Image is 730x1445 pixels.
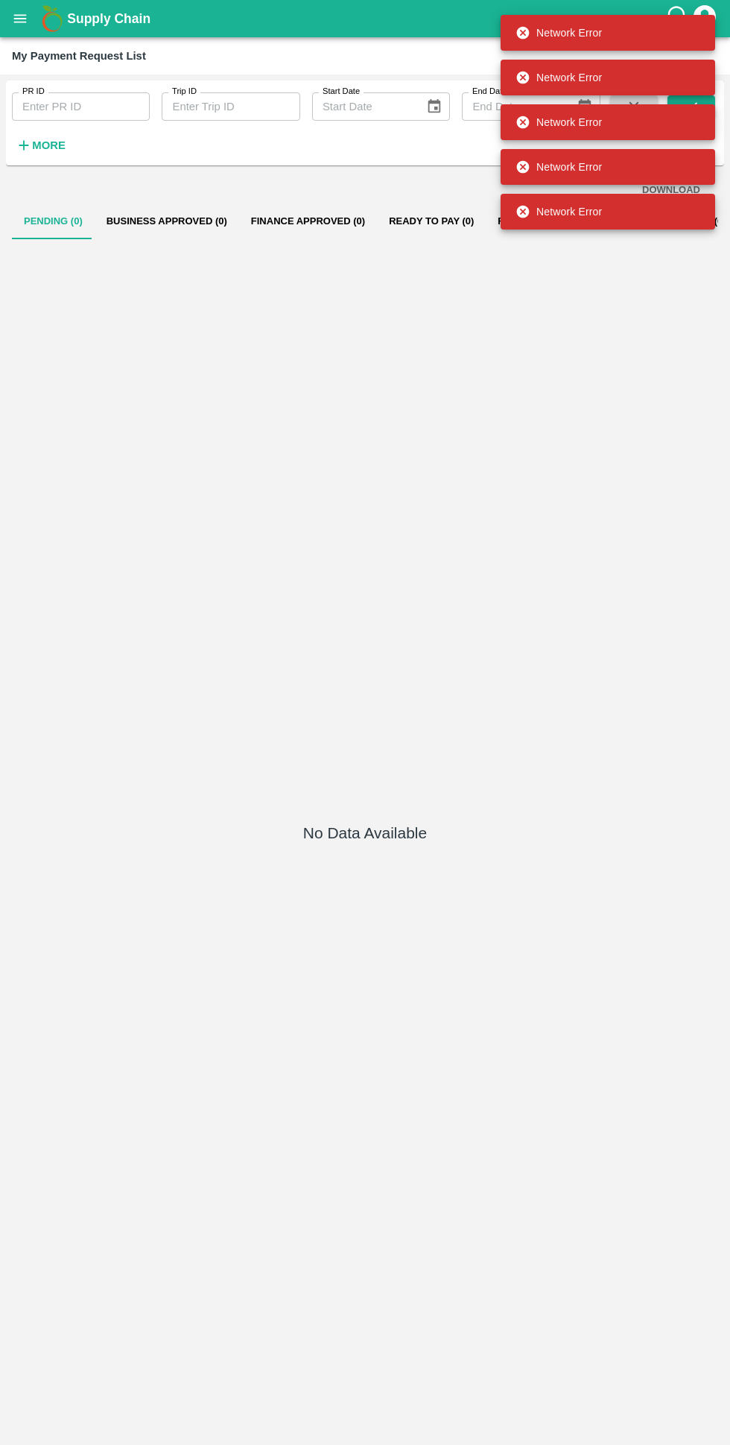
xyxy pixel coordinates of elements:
[312,92,414,121] input: Start Date
[515,19,602,46] div: Network Error
[67,8,665,29] a: Supply Chain
[472,86,507,98] label: End Date
[12,133,69,158] button: More
[691,3,718,34] div: account of current user
[67,11,150,26] b: Supply Chain
[665,5,691,32] div: customer-support
[515,198,602,225] div: Network Error
[515,64,602,91] div: Network Error
[515,109,602,136] div: Network Error
[37,4,67,34] img: logo
[162,92,299,121] input: Enter Trip ID
[323,86,360,98] label: Start Date
[22,86,45,98] label: PR ID
[3,1,37,36] button: open drawer
[12,203,95,239] button: Pending (0)
[303,823,427,844] h5: No Data Available
[172,86,197,98] label: Trip ID
[239,203,377,239] button: Finance Approved (0)
[515,154,602,180] div: Network Error
[32,139,66,151] strong: More
[377,203,486,239] button: Ready To Pay (0)
[12,46,146,66] div: My Payment Request List
[95,203,239,239] button: Business Approved (0)
[486,203,576,239] button: Rejected (0)
[420,92,448,121] button: Choose date
[12,92,150,121] input: Enter PR ID
[462,92,564,121] input: End Date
